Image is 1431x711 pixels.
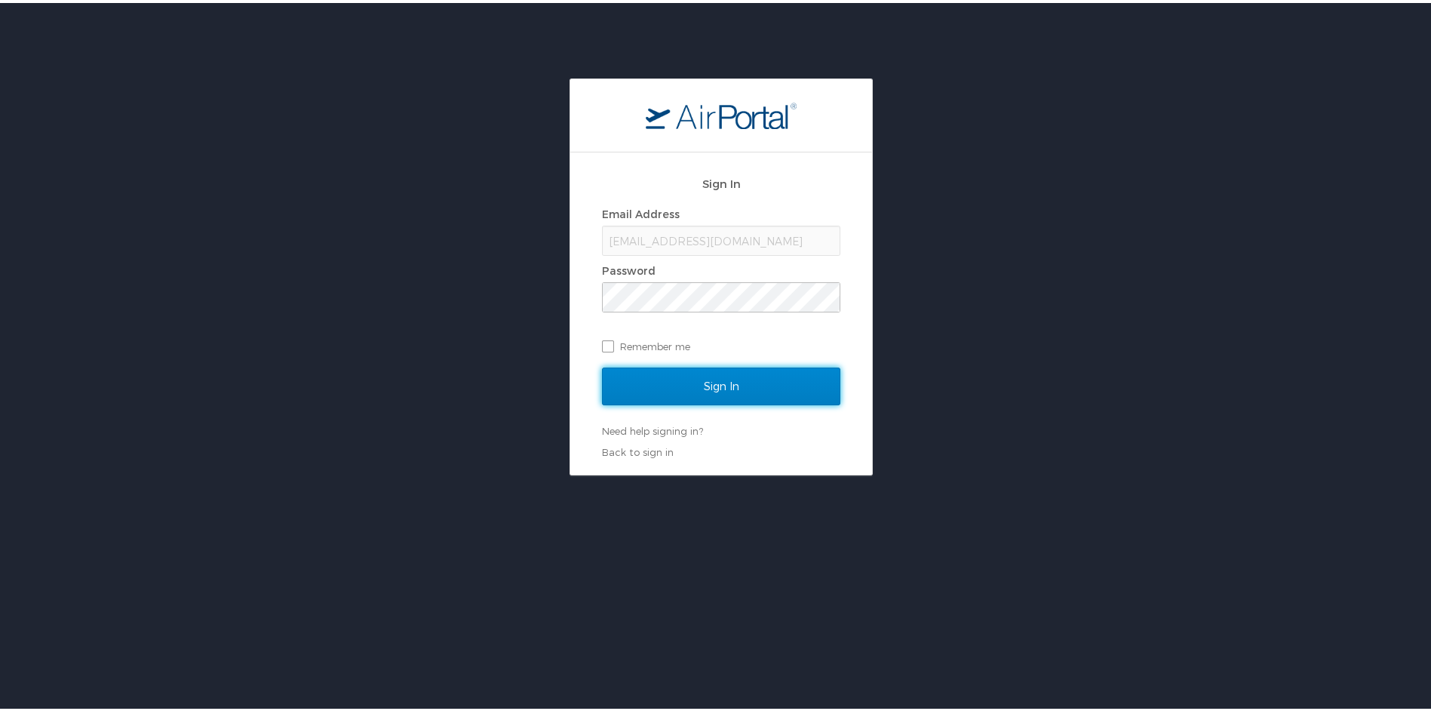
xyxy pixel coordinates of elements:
a: Need help signing in? [602,422,703,434]
a: Back to sign in [602,443,674,455]
label: Remember me [602,332,840,355]
label: Password [602,261,656,274]
label: Email Address [602,205,680,217]
img: logo [646,99,797,126]
input: Sign In [602,365,840,402]
h2: Sign In [602,172,840,189]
